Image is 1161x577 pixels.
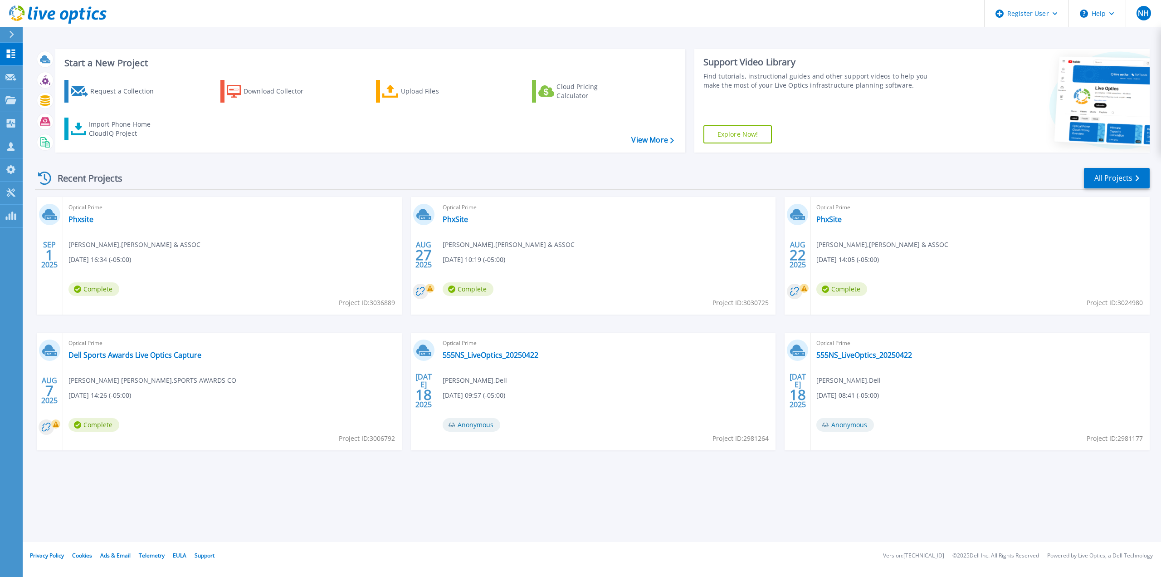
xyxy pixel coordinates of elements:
span: [DATE] 16:34 (-05:00) [68,255,131,265]
span: [DATE] 14:05 (-05:00) [816,255,879,265]
span: [DATE] 09:57 (-05:00) [443,390,505,400]
span: 7 [45,387,54,395]
div: SEP 2025 [41,238,58,271]
a: Cookies [72,552,92,559]
span: Optical Prime [443,202,771,212]
span: Optical Prime [68,338,396,348]
div: Support Video Library [703,56,939,68]
span: 18 [415,391,432,399]
a: Explore Now! [703,125,772,143]
div: AUG 2025 [415,238,432,271]
a: Support [195,552,215,559]
li: Powered by Live Optics, a Dell Technology [1047,553,1153,559]
a: EULA [173,552,186,559]
span: Complete [816,282,867,296]
a: Privacy Policy [30,552,64,559]
span: [PERSON_NAME] [PERSON_NAME] , SPORTS AWARDS CO [68,375,236,385]
span: [PERSON_NAME] , Dell [443,375,507,385]
div: Request a Collection [90,82,163,100]
a: Cloud Pricing Calculator [532,80,633,103]
span: [PERSON_NAME] , [PERSON_NAME] & ASSOC [68,240,200,250]
span: Complete [68,418,119,432]
a: Telemetry [139,552,165,559]
div: Find tutorials, instructional guides and other support videos to help you make the most of your L... [703,72,939,90]
div: Recent Projects [35,167,135,189]
div: [DATE] 2025 [789,374,806,407]
span: NH [1138,10,1149,17]
a: PhxSite [443,215,468,224]
a: 555NS_LiveOptics_20250422 [816,350,912,360]
div: Upload Files [401,82,473,100]
a: Ads & Email [100,552,131,559]
span: Complete [68,282,119,296]
div: AUG 2025 [41,374,58,407]
span: 18 [790,391,806,399]
span: Optical Prime [816,202,1144,212]
a: Phxsite [68,215,93,224]
span: Anonymous [816,418,874,432]
div: Download Collector [244,82,316,100]
span: Project ID: 3030725 [712,298,769,308]
li: © 2025 Dell Inc. All Rights Reserved [952,553,1039,559]
span: Project ID: 2981177 [1087,434,1143,444]
div: Cloud Pricing Calculator [556,82,629,100]
a: Dell Sports Awards Live Optics Capture [68,350,201,360]
div: AUG 2025 [789,238,806,271]
a: PhxSite [816,215,842,224]
li: Version: [TECHNICAL_ID] [883,553,944,559]
span: [DATE] 14:26 (-05:00) [68,390,131,400]
a: Upload Files [376,80,477,103]
h3: Start a New Project [64,58,673,68]
span: Project ID: 3024980 [1087,298,1143,308]
span: Project ID: 2981264 [712,434,769,444]
span: Complete [443,282,493,296]
span: [PERSON_NAME] , [PERSON_NAME] & ASSOC [443,240,575,250]
span: Optical Prime [816,338,1144,348]
span: Anonymous [443,418,500,432]
div: Import Phone Home CloudIQ Project [89,120,160,138]
span: 22 [790,251,806,259]
span: [PERSON_NAME] , Dell [816,375,881,385]
span: [DATE] 10:19 (-05:00) [443,255,505,265]
a: Download Collector [220,80,322,103]
span: [PERSON_NAME] , [PERSON_NAME] & ASSOC [816,240,948,250]
div: [DATE] 2025 [415,374,432,407]
span: Optical Prime [443,338,771,348]
span: Optical Prime [68,202,396,212]
a: Request a Collection [64,80,166,103]
a: View More [631,136,673,144]
span: [DATE] 08:41 (-05:00) [816,390,879,400]
span: 1 [45,251,54,259]
span: Project ID: 3006792 [339,434,395,444]
a: 555NS_LiveOptics_20250422 [443,350,538,360]
a: All Projects [1084,168,1150,188]
span: 27 [415,251,432,259]
span: Project ID: 3036889 [339,298,395,308]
